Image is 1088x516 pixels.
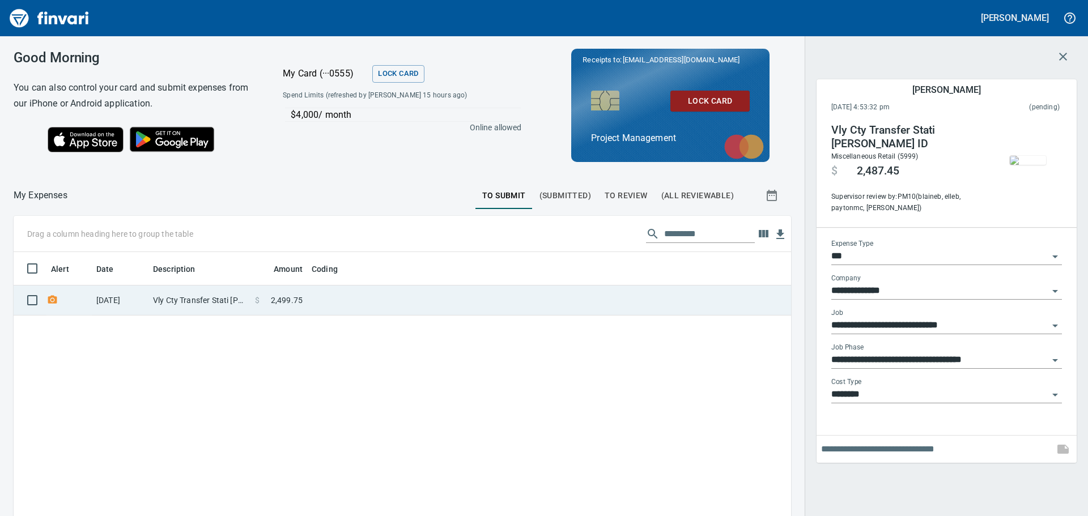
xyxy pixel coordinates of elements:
button: Close transaction [1049,43,1077,70]
span: Amount [259,262,303,276]
label: Company [831,275,861,282]
label: Job [831,309,843,316]
button: Lock Card [670,91,750,112]
span: Alert [51,262,69,276]
p: My Card (···0555) [283,67,368,80]
h3: Good Morning [14,50,254,66]
h4: Vly Cty Transfer Stati [PERSON_NAME] ID [831,123,985,151]
span: Lock Card [378,67,418,80]
span: This charge has not been settled by the merchant yet. This usually takes a couple of days but in ... [959,102,1060,113]
span: Coding [312,262,338,276]
span: (All Reviewable) [661,189,734,203]
button: Download table [772,226,789,243]
img: mastercard.svg [719,129,770,165]
span: Date [96,262,129,276]
span: (Submitted) [539,189,591,203]
p: Drag a column heading here to group the table [27,228,193,240]
span: Description [153,262,195,276]
td: [DATE] [92,285,148,315]
span: 2,487.45 [857,164,899,178]
label: Expense Type [831,240,873,247]
h5: [PERSON_NAME] [912,84,980,96]
span: Coding [312,262,352,276]
td: Vly Cty Transfer Stati [PERSON_NAME] ID [148,285,250,315]
span: $ [831,164,838,178]
img: Get it on Google Play [124,121,221,158]
p: My Expenses [14,189,67,202]
span: [DATE] 4:53:32 pm [831,102,959,113]
span: Miscellaneous Retail (5999) [831,152,919,160]
span: 2,499.75 [271,295,303,306]
img: Finvari [7,5,92,32]
p: Project Management [591,131,750,145]
button: Open [1047,283,1063,299]
nav: breadcrumb [14,189,67,202]
button: [PERSON_NAME] [978,9,1052,27]
span: Lock Card [679,94,741,108]
button: Open [1047,352,1063,368]
button: Choose columns to display [755,225,772,242]
span: This records your note into the expense [1049,436,1077,463]
span: [EMAIL_ADDRESS][DOMAIN_NAME] [622,54,741,65]
label: Cost Type [831,378,862,385]
button: Open [1047,387,1063,403]
img: Download on the App Store [48,127,124,152]
span: To Submit [482,189,526,203]
span: Date [96,262,114,276]
button: Open [1047,249,1063,265]
h5: [PERSON_NAME] [981,12,1049,24]
span: Alert [51,262,84,276]
h6: You can also control your card and submit expenses from our iPhone or Android application. [14,80,254,112]
p: Online allowed [274,122,521,133]
img: receipts%2Ftapani%2F2025-10-07%2FkEyQBb0ni3SxlBNn0l0Crw0x1Ih1__lNrKtErpJeAVBBNzQPF6.jpg [1010,156,1046,165]
span: Description [153,262,210,276]
label: Job Phase [831,344,864,351]
p: Receipts to: [583,54,758,66]
button: Lock Card [372,65,424,83]
span: To Review [605,189,648,203]
span: Supervisor review by: PM10 (blaineb, elleb, paytonmc, [PERSON_NAME]) [831,191,985,214]
span: Spend Limits (refreshed by [PERSON_NAME] 15 hours ago) [283,90,493,101]
button: Open [1047,318,1063,334]
span: $ [255,295,260,306]
button: Show transactions within a particular date range [755,182,791,209]
span: Receipt Required [46,296,58,304]
span: Amount [274,262,303,276]
p: $4,000 / month [291,108,520,122]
